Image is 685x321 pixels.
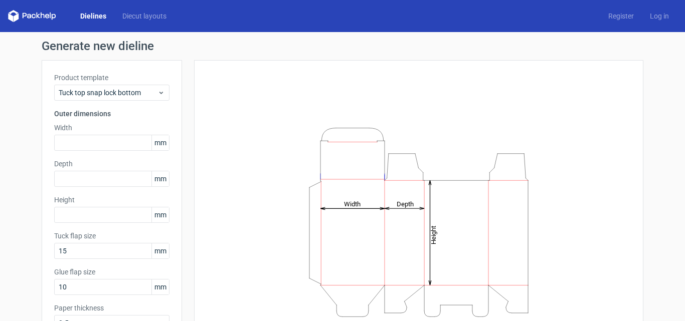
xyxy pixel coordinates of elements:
[151,243,169,258] span: mm
[72,11,114,21] a: Dielines
[600,11,642,21] a: Register
[54,267,169,277] label: Glue flap size
[54,73,169,83] label: Product template
[151,171,169,186] span: mm
[54,159,169,169] label: Depth
[54,195,169,205] label: Height
[430,225,437,244] tspan: Height
[114,11,175,21] a: Diecut layouts
[54,109,169,119] h3: Outer dimensions
[151,279,169,294] span: mm
[397,200,414,207] tspan: Depth
[344,200,361,207] tspan: Width
[642,11,677,21] a: Log in
[151,207,169,222] span: mm
[54,303,169,313] label: Paper thickness
[59,88,157,98] span: Tuck top snap lock bottom
[54,231,169,241] label: Tuck flap size
[151,135,169,150] span: mm
[54,123,169,133] label: Width
[42,40,643,52] h1: Generate new dieline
